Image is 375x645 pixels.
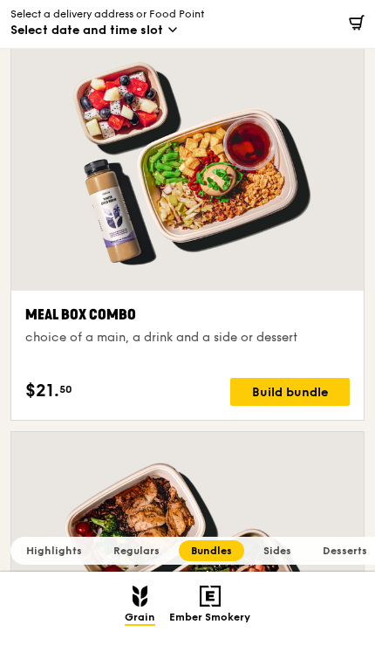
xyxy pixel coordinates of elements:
div: choice of a main, a drink and a side or dessert [25,329,350,347]
span: Select a delivery address or Food Point [10,7,204,21]
div: Meal Box Combo [25,305,350,326]
span: Select date and time slot [10,22,163,39]
div: Build bundle [230,378,350,406]
img: Grain mobile logo [133,586,147,607]
span: Ember Smokery [169,611,250,626]
img: Ember Smokery mobile logo [200,586,221,607]
span: 50 [59,382,72,396]
span: Grain [125,611,155,626]
span: $21. [25,378,59,404]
